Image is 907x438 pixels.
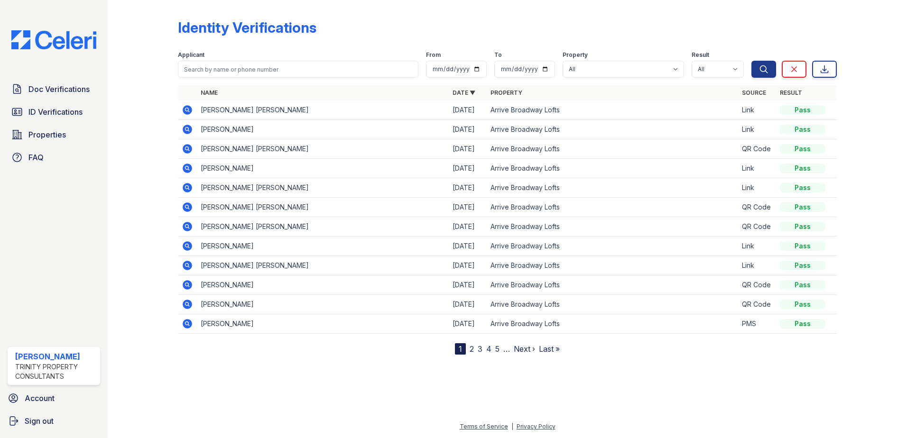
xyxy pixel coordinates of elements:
td: [PERSON_NAME] [PERSON_NAME] [197,198,449,217]
td: [DATE] [449,198,487,217]
td: Link [738,237,776,256]
td: Link [738,256,776,275]
td: PMS [738,314,776,334]
a: 3 [478,344,482,354]
a: Name [201,89,218,96]
td: Arrive Broadway Lofts [487,217,739,237]
a: Source [742,89,766,96]
td: Arrive Broadway Lofts [487,120,739,139]
td: Arrive Broadway Lofts [487,295,739,314]
td: Link [738,120,776,139]
td: QR Code [738,198,776,217]
label: From [426,51,441,59]
td: Arrive Broadway Lofts [487,237,739,256]
div: Pass [780,280,825,290]
td: QR Code [738,295,776,314]
div: | [511,423,513,430]
span: Account [25,392,55,404]
td: [PERSON_NAME] [197,237,449,256]
a: Property [491,89,522,96]
td: [PERSON_NAME] [PERSON_NAME] [197,256,449,275]
td: Arrive Broadway Lofts [487,198,739,217]
td: [PERSON_NAME] [197,159,449,178]
td: Arrive Broadway Lofts [487,159,739,178]
td: [PERSON_NAME] [PERSON_NAME] [197,100,449,120]
div: Pass [780,125,825,134]
div: Pass [780,319,825,328]
td: Link [738,159,776,178]
td: [DATE] [449,256,487,275]
td: Arrive Broadway Lofts [487,256,739,275]
a: Privacy Policy [517,423,555,430]
td: [DATE] [449,217,487,237]
td: Arrive Broadway Lofts [487,100,739,120]
span: ID Verifications [28,106,83,118]
div: Pass [780,241,825,251]
td: Link [738,100,776,120]
a: 2 [470,344,474,354]
td: [PERSON_NAME] [PERSON_NAME] [197,217,449,237]
td: QR Code [738,217,776,237]
label: Property [563,51,588,59]
a: Sign out [4,411,104,430]
div: 1 [455,343,466,355]
td: [PERSON_NAME] [197,295,449,314]
div: [PERSON_NAME] [15,351,96,362]
a: ID Verifications [8,102,100,121]
span: … [503,343,510,355]
div: Pass [780,261,825,270]
td: [PERSON_NAME] [197,314,449,334]
td: [DATE] [449,178,487,198]
a: Date ▼ [453,89,475,96]
td: [DATE] [449,275,487,295]
td: [DATE] [449,120,487,139]
a: Next › [514,344,535,354]
a: Result [780,89,802,96]
td: [DATE] [449,159,487,178]
div: Pass [780,202,825,212]
td: [PERSON_NAME] [197,120,449,139]
span: Properties [28,129,66,140]
label: Result [692,51,709,59]
div: Pass [780,144,825,154]
input: Search by name or phone number [178,61,418,78]
a: FAQ [8,148,100,167]
label: Applicant [178,51,204,59]
td: Link [738,178,776,198]
td: Arrive Broadway Lofts [487,275,739,295]
td: QR Code [738,139,776,159]
td: [DATE] [449,314,487,334]
div: Pass [780,183,825,192]
div: Trinity Property Consultants [15,362,96,381]
a: Last » [539,344,560,354]
span: Doc Verifications [28,83,90,95]
td: [DATE] [449,295,487,314]
a: Doc Verifications [8,80,100,99]
td: [DATE] [449,139,487,159]
td: [DATE] [449,237,487,256]
td: [PERSON_NAME] [197,275,449,295]
a: 5 [495,344,500,354]
span: FAQ [28,152,44,163]
td: [DATE] [449,100,487,120]
a: Properties [8,125,100,144]
div: Pass [780,222,825,231]
img: CE_Logo_Blue-a8612792a0a2168367f1c8372b55b34899dd931a85d93a1a3d3e32e68fde9ad4.png [4,30,104,49]
span: Sign out [25,415,54,427]
a: Account [4,389,104,408]
td: QR Code [738,275,776,295]
td: [PERSON_NAME] [PERSON_NAME] [197,139,449,159]
div: Pass [780,300,825,309]
td: Arrive Broadway Lofts [487,314,739,334]
td: [PERSON_NAME] [PERSON_NAME] [197,178,449,198]
td: Arrive Broadway Lofts [487,139,739,159]
div: Pass [780,164,825,173]
div: Identity Verifications [178,19,316,36]
div: Pass [780,105,825,115]
label: To [494,51,502,59]
a: 4 [486,344,491,354]
td: Arrive Broadway Lofts [487,178,739,198]
a: Terms of Service [460,423,508,430]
